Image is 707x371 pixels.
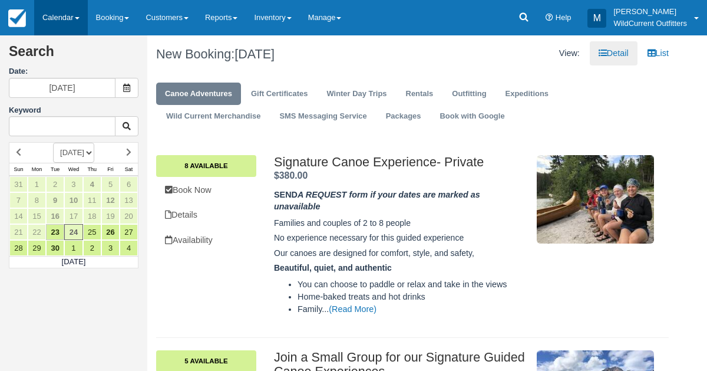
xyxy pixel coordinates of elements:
a: Packages [377,105,430,128]
a: 1 [64,240,82,256]
a: 29 [28,240,46,256]
a: 31 [9,176,28,192]
a: 8 [28,192,46,208]
a: 9 [46,192,64,208]
a: 4 [83,176,101,192]
span: $380.00 [274,170,308,180]
em: A REQUEST form if your dates are marked as unavailable [274,190,480,212]
a: 5 [101,176,120,192]
a: 15 [28,208,46,224]
a: 18 [83,208,101,224]
a: Gift Certificates [242,83,316,106]
img: M10-6 [537,155,654,244]
a: Book with Google [431,105,513,128]
p: [PERSON_NAME] [613,6,687,18]
div: M [587,9,606,28]
a: (Read More) [329,304,376,314]
a: Outfitting [443,83,495,106]
a: 3 [64,176,82,192]
label: Date: [9,66,138,77]
a: 20 [120,208,138,224]
a: SMS Messaging Service [270,105,375,128]
a: 13 [120,192,138,208]
a: 16 [46,208,64,224]
a: 30 [46,240,64,256]
a: 4 [120,240,138,256]
a: 14 [9,208,28,224]
a: 3 [101,240,120,256]
strong: Price: $380 [274,170,308,180]
a: Details [156,203,256,227]
h5: Our canoes are designed for comfort, style, and safety, [274,249,527,258]
a: 27 [120,224,138,240]
th: Fri [101,163,120,176]
th: Sat [120,163,138,176]
li: Home-baked treats and hot drinks [298,291,527,303]
a: 26 [101,224,120,240]
a: 23 [46,224,64,240]
a: Canoe Adventures [156,83,241,106]
h5: No experience necessary for this guided experience [274,234,527,242]
span: [DATE] [234,47,275,61]
a: 21 [9,224,28,240]
label: Keyword [9,106,41,114]
a: Expeditions [497,83,557,106]
th: Wed [64,163,82,176]
h2: Search [9,44,138,66]
p: WildCurrent Outfitters [613,18,687,29]
a: 6 [120,176,138,192]
a: Rentals [397,83,442,106]
a: Detail [590,41,637,65]
th: Tue [46,163,64,176]
td: [DATE] [9,256,138,268]
a: 24 [64,224,82,240]
strong: Beautiful, quiet, and authentic [274,263,392,272]
th: Sun [9,163,28,176]
a: 22 [28,224,46,240]
th: Thu [83,163,101,176]
a: 17 [64,208,82,224]
a: List [639,41,678,65]
a: 11 [83,192,101,208]
li: Family... [298,303,527,316]
button: Keyword Search [115,116,138,136]
th: Mon [28,163,46,176]
a: 10 [64,192,82,208]
a: 7 [9,192,28,208]
h1: New Booking: [156,47,404,61]
a: 12 [101,192,120,208]
h2: Signature Canoe Experience- Private [274,155,527,169]
a: 19 [101,208,120,224]
a: Availability [156,228,256,252]
li: View: [550,41,589,65]
i: Help [546,14,553,22]
a: 2 [83,240,101,256]
a: 2 [46,176,64,192]
a: Winter Day Trips [318,83,395,106]
li: You can choose to paddle or relax and take in the views [298,278,527,291]
strong: SEND [274,190,480,212]
a: Wild Current Merchandise [157,105,269,128]
h5: Families and couples of 2 to 8 people [274,219,527,228]
span: Help [556,13,571,22]
img: checkfront-main-nav-mini-logo.png [8,9,26,27]
a: 8 Available [156,155,256,176]
a: 25 [83,224,101,240]
a: 28 [9,240,28,256]
a: Book Now [156,178,256,202]
a: 1 [28,176,46,192]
